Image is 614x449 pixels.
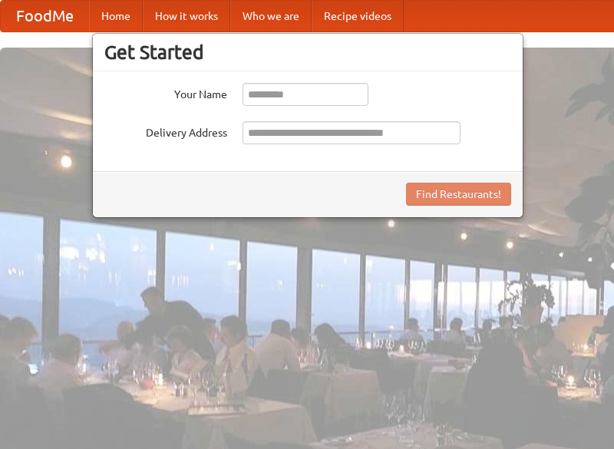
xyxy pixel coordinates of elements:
a: Who we are [230,1,312,31]
a: Home [89,1,143,31]
a: FoodMe [1,1,89,31]
label: Delivery Address [104,121,227,140]
button: Find Restaurants! [406,183,511,206]
a: How it works [143,1,230,31]
label: Your Name [104,83,227,102]
h3: Get Started [104,41,511,64]
a: Recipe videos [312,1,404,31]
